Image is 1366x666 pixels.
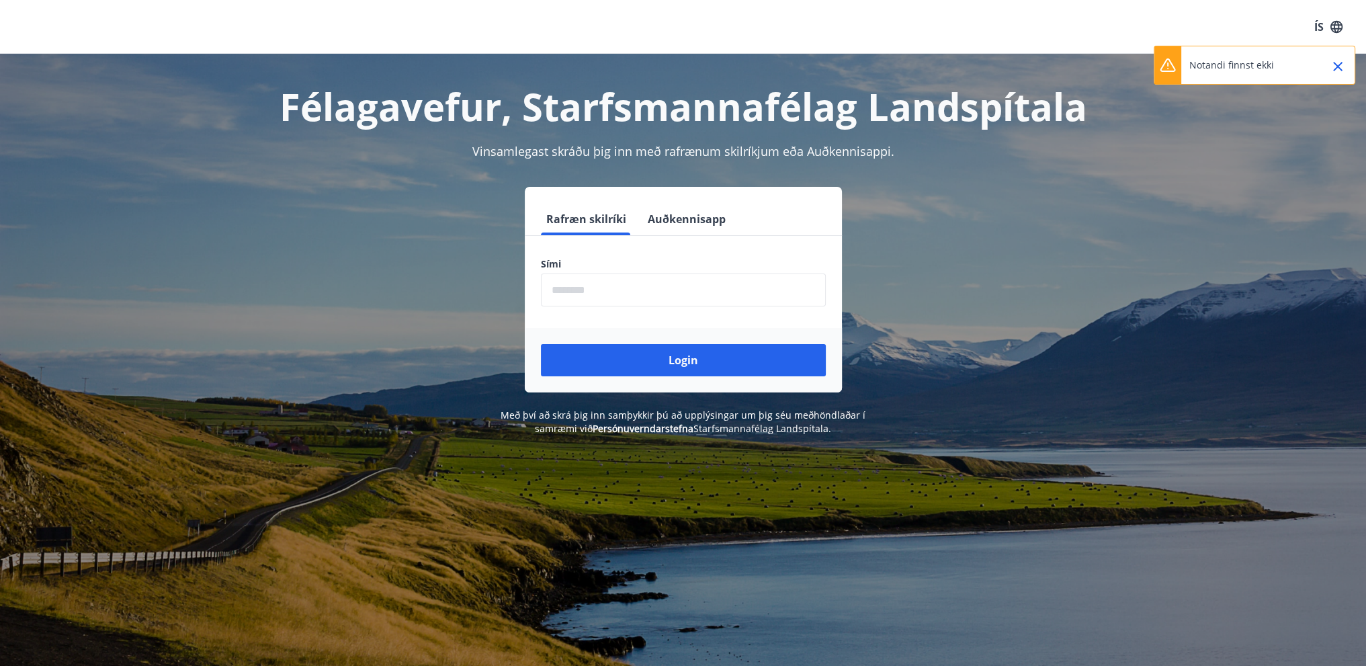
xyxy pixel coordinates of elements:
button: Login [541,344,826,376]
span: Með því að skrá þig inn samþykkir þú að upplýsingar um þig séu meðhöndlaðar í samræmi við Starfsm... [501,409,865,435]
h1: Félagavefur, Starfsmannafélag Landspítala [216,81,1151,132]
p: Notandi finnst ekki [1189,58,1274,72]
a: Persónuverndarstefna [593,422,693,435]
button: ÍS [1307,15,1350,39]
button: Rafræn skilríki [541,203,632,235]
button: Close [1326,55,1349,78]
span: Vinsamlegast skráðu þig inn með rafrænum skilríkjum eða Auðkennisappi. [472,143,894,159]
button: Auðkennisapp [642,203,731,235]
label: Sími [541,257,826,271]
